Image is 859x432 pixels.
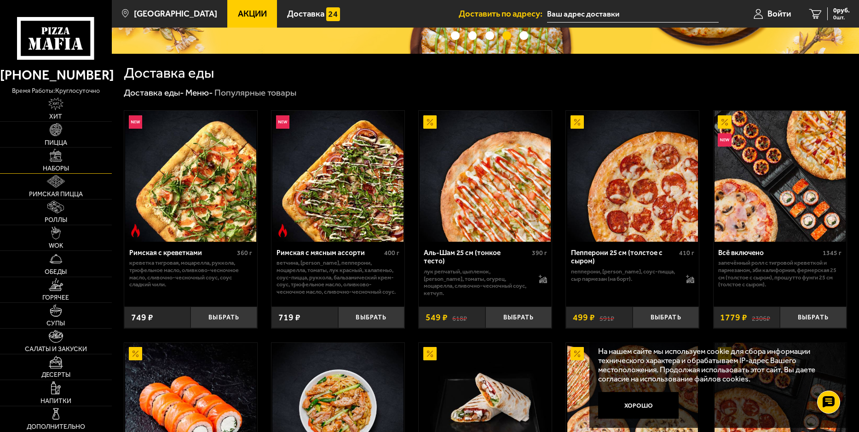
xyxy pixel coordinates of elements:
a: НовинкаОстрое блюдоРимская с креветками [124,111,257,242]
div: Римская с креветками [129,249,235,257]
span: Доставка [287,10,324,18]
button: Выбрать [485,307,552,329]
span: 0 шт. [833,15,850,20]
img: Акционный [129,347,142,360]
span: Горячее [42,295,69,301]
img: Новинка [276,115,289,129]
span: WOK [49,243,63,249]
button: точки переключения [451,31,460,40]
input: Ваш адрес доставки [547,6,719,23]
div: Пепперони 25 см (толстое с сыром) [571,249,677,266]
span: Пицца [45,140,67,146]
span: 390 г [532,249,547,257]
h1: Доставка еды [124,66,214,80]
a: АкционныйАль-Шам 25 см (тонкое тесто) [419,111,552,242]
img: Новинка [718,133,731,147]
button: Выбрать [338,307,405,329]
img: Аль-Шам 25 см (тонкое тесто) [420,111,551,242]
span: Доставить по адресу: [459,10,547,18]
span: Обеды [45,269,67,275]
div: Римская с мясным ассорти [277,249,382,257]
p: Запечённый ролл с тигровой креветкой и пармезаном, Эби Калифорния, Фермерская 25 см (толстое с сы... [718,259,842,288]
img: Новинка [129,115,142,129]
button: Хорошо [598,392,679,419]
p: ветчина, [PERSON_NAME], пепперони, моцарелла, томаты, лук красный, халапеньо, соус-пицца, руккола... [277,259,400,295]
button: точки переключения [519,31,528,40]
span: Салаты и закуски [25,346,87,352]
span: [GEOGRAPHIC_DATA] [134,10,217,18]
div: Популярные товары [214,87,296,98]
span: Роллы [45,217,67,223]
span: 499 ₽ [573,313,595,322]
span: Войти [767,10,791,18]
span: Дополнительно [27,424,85,430]
button: Выбрать [633,307,699,329]
button: Выбрать [190,307,257,329]
p: пепперони, [PERSON_NAME], соус-пицца, сыр пармезан (на борт). [571,268,677,282]
a: АкционныйНовинкаВсё включено [714,111,847,242]
div: Аль-Шам 25 см (тонкое тесто) [424,249,530,266]
span: Напитки [40,398,71,404]
img: Римская с мясным ассорти [272,111,404,242]
s: 591 ₽ [600,313,614,322]
span: 400 г [384,249,399,257]
a: НовинкаОстрое блюдоРимская с мясным ассорти [271,111,404,242]
span: Римская пицца [29,191,83,198]
span: 549 ₽ [426,313,448,322]
button: точки переключения [485,31,494,40]
a: АкционныйПепперони 25 см (толстое с сыром) [566,111,699,242]
img: Акционный [423,115,437,129]
p: лук репчатый, цыпленок, [PERSON_NAME], томаты, огурец, моцарелла, сливочно-чесночный соус, кетчуп. [424,268,530,296]
img: Акционный [571,115,584,129]
button: точки переключения [468,31,477,40]
button: точки переключения [502,31,511,40]
img: Акционный [571,347,584,360]
span: Наборы [43,165,69,172]
img: 15daf4d41897b9f0e9f617042186c801.svg [326,7,340,21]
span: 719 ₽ [278,313,300,322]
img: Всё включено [715,111,846,242]
span: Хит [49,114,62,120]
img: Острое блюдо [129,224,142,237]
a: Доставка еды- [124,87,184,98]
span: 410 г [679,249,694,257]
button: Выбрать [780,307,847,329]
img: Острое блюдо [276,224,289,237]
img: Акционный [718,115,731,129]
div: Всё включено [718,249,820,257]
span: 0 руб. [833,7,850,14]
s: 2306 ₽ [752,313,770,322]
p: креветка тигровая, моцарелла, руккола, трюфельное масло, оливково-чесночное масло, сливочно-чесно... [129,259,253,288]
span: Супы [46,320,65,327]
a: Меню- [185,87,213,98]
span: 749 ₽ [131,313,153,322]
span: Акции [238,10,267,18]
span: 1779 ₽ [720,313,747,322]
span: 360 г [237,249,252,257]
img: Пепперони 25 см (толстое с сыром) [567,111,698,242]
img: Римская с креветками [125,111,256,242]
span: 1345 г [823,249,842,257]
span: Десерты [41,372,70,378]
s: 618 ₽ [452,313,467,322]
p: На нашем сайте мы используем cookie для сбора информации технического характера и обрабатываем IP... [598,347,832,384]
img: Акционный [423,347,437,360]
